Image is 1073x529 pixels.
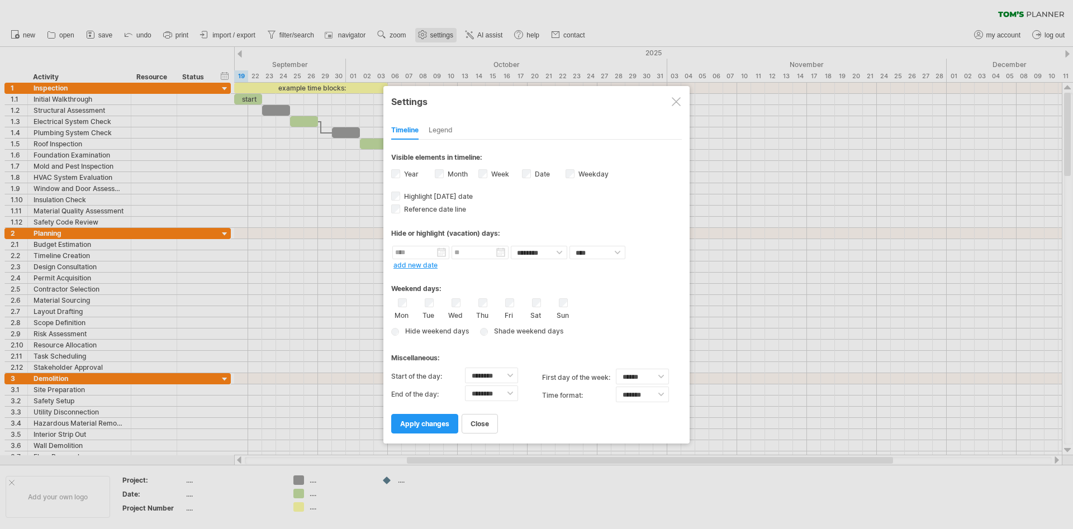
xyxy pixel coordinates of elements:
label: Thu [475,309,489,320]
label: Year [402,170,419,178]
label: Tue [421,309,435,320]
div: Visible elements in timeline: [391,153,682,165]
label: Sun [556,309,569,320]
label: Sat [529,309,543,320]
label: Month [445,170,468,178]
span: Shade weekend days [490,327,563,335]
span: apply changes [400,420,449,428]
span: Highlight [DATE] date [402,192,473,201]
span: close [471,420,489,428]
label: Fri [502,309,516,320]
div: Legend [429,122,453,140]
span: Reference date line [402,205,466,213]
label: End of the day: [391,385,465,403]
span: Hide weekend days [401,327,469,335]
label: Time format: [542,387,616,404]
a: add new date [393,261,438,269]
div: Timeline [391,122,419,140]
label: first day of the week: [542,369,616,387]
div: Weekend days: [391,274,682,296]
label: Weekday [576,170,609,178]
label: Wed [448,309,462,320]
div: Settings [391,91,682,111]
label: Date [533,170,550,178]
a: apply changes [391,414,458,433]
label: Week [489,170,509,178]
div: Miscellaneous: [391,343,682,365]
div: Hide or highlight (vacation) days: [391,229,682,237]
label: Start of the day: [391,368,465,385]
label: Mon [395,309,409,320]
a: close [462,414,498,433]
